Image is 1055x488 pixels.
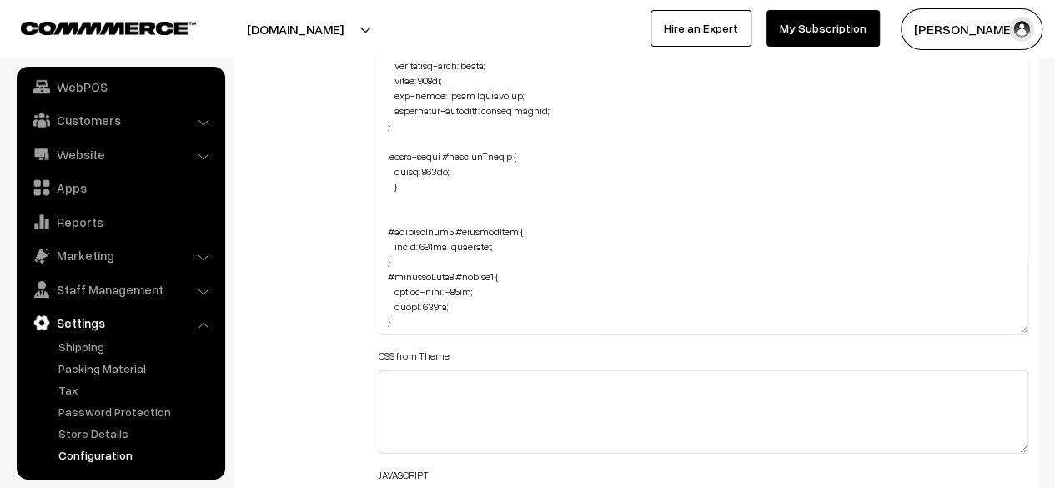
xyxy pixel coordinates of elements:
[21,139,219,169] a: Website
[21,240,219,270] a: Marketing
[54,403,219,420] a: Password Protection
[21,308,219,338] a: Settings
[21,173,219,203] a: Apps
[21,207,219,237] a: Reports
[21,105,219,135] a: Customers
[54,446,219,464] a: Configuration
[379,349,450,364] label: CSS from Theme
[54,360,219,377] a: Packing Material
[21,274,219,304] a: Staff Management
[188,8,402,50] button: [DOMAIN_NAME]
[379,36,1028,335] textarea: lor#ipsumdo-sitametco { adipis-eli: -79se; } doe#tempOri3 { utlabo-etd: -65ma; a-enima: -6; } #mi...
[54,381,219,399] a: Tax
[901,8,1042,50] button: [PERSON_NAME]
[1009,17,1034,42] img: user
[21,17,167,37] a: COMMMERCE
[651,10,751,47] a: Hire an Expert
[21,72,219,102] a: WebPOS
[54,425,219,442] a: Store Details
[54,338,219,355] a: Shipping
[21,22,196,34] img: COMMMERCE
[379,468,429,483] label: JAVASCRIPT
[766,10,880,47] a: My Subscription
